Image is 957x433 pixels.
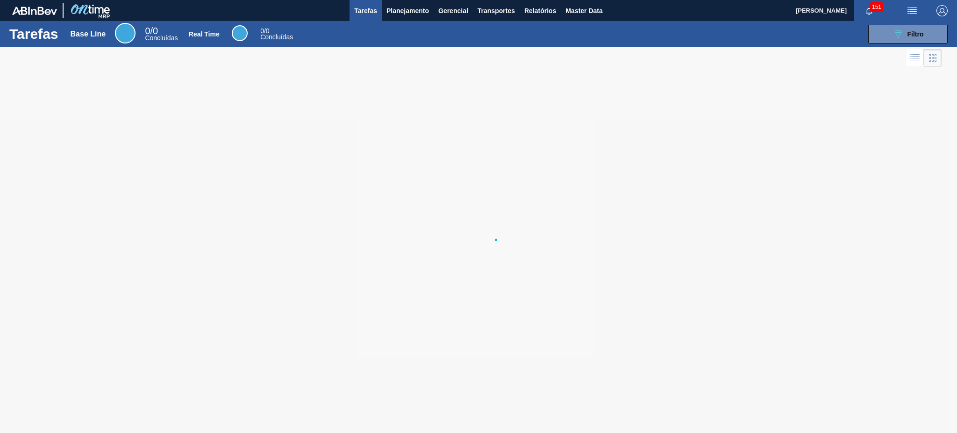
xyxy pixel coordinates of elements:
div: Base Line [71,30,106,38]
span: 151 [870,2,883,12]
span: Filtro [907,30,924,38]
button: Filtro [868,25,948,43]
div: Real Time [260,28,293,40]
span: Tarefas [354,5,377,16]
div: Base Line [145,27,178,41]
h1: Tarefas [9,29,58,39]
span: 0 [260,27,264,35]
div: Real Time [232,25,248,41]
span: Gerencial [438,5,468,16]
div: Base Line [115,23,136,43]
div: Real Time [189,30,220,38]
span: 0 [145,26,150,36]
span: Concluídas [260,33,293,41]
span: Transportes [478,5,515,16]
img: Logout [936,5,948,16]
img: TNhmsLtSVTkK8tSr43FrP2fwEKptu5GPRR3wAAAABJRU5ErkJggg== [12,7,57,15]
button: Notificações [854,4,884,17]
span: Concluídas [145,34,178,42]
span: Master Data [565,5,602,16]
span: / 0 [145,26,158,36]
img: userActions [907,5,918,16]
span: Planejamento [386,5,429,16]
span: / 0 [260,27,269,35]
span: Relatórios [524,5,556,16]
